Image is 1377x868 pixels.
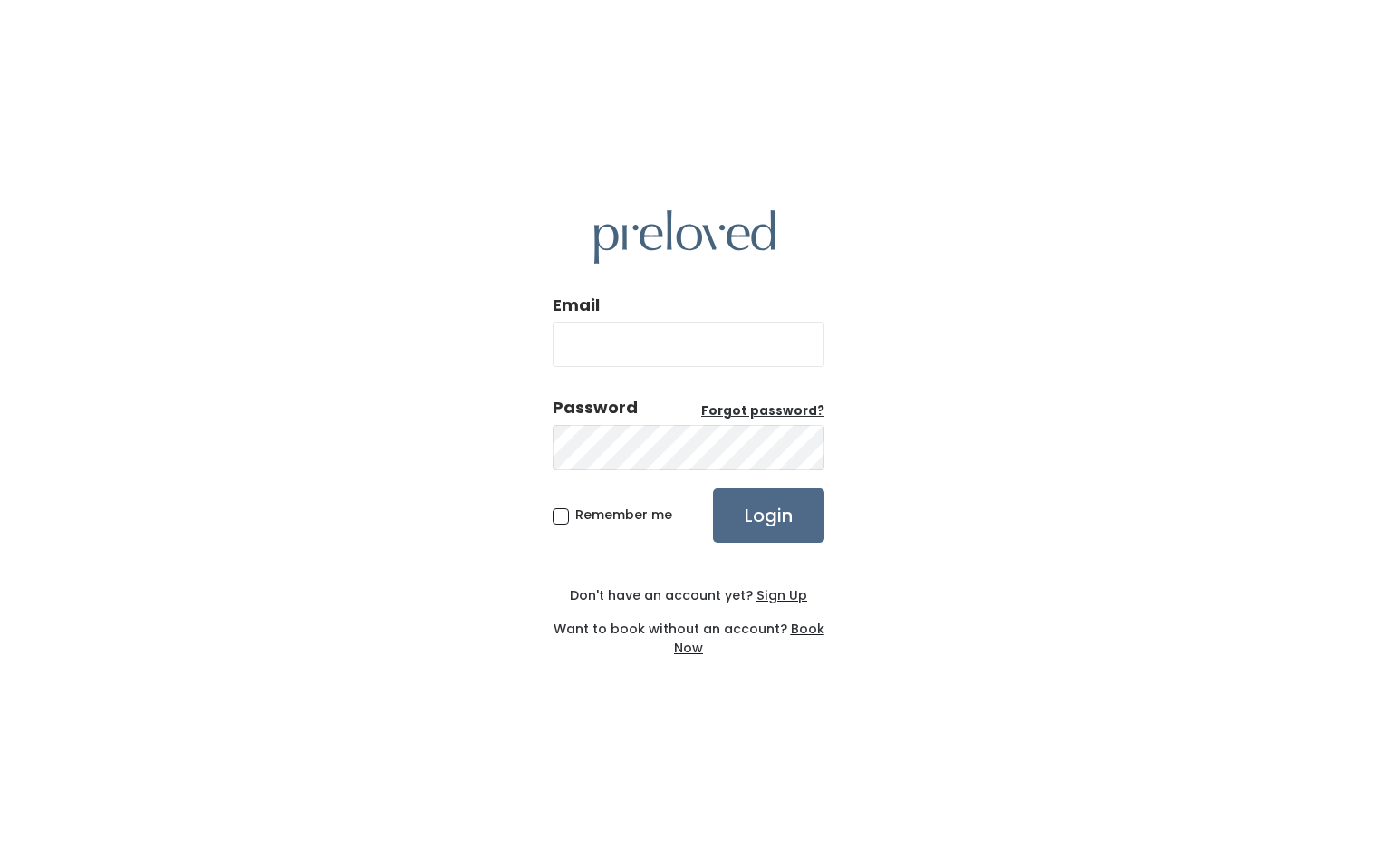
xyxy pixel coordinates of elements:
[594,210,775,264] img: preloved logo
[575,506,672,524] span: Remember me
[713,488,824,543] input: Login
[553,605,824,658] div: Want to book without an account?
[553,294,600,317] label: Email
[553,586,824,605] div: Don't have an account yet?
[674,620,824,657] a: Book Now
[753,586,807,604] a: Sign Up
[756,586,807,604] u: Sign Up
[553,396,638,420] div: Password
[701,402,824,420] u: Forgot password?
[701,402,824,420] a: Forgot password?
